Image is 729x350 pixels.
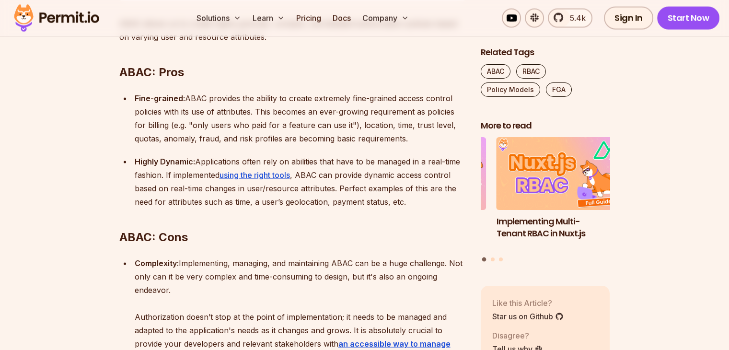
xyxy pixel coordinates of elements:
[546,82,572,96] a: FGA
[499,257,503,261] button: Go to slide 3
[492,310,564,322] a: Star us on Github
[481,64,510,78] a: ABAC
[357,137,486,210] img: Policy-Based Access Control (PBAC) Isn’t as Great as You Think
[135,93,185,103] strong: Fine-grained:
[135,258,179,268] strong: Complexity:
[10,2,104,35] img: Permit logo
[482,257,486,261] button: Go to slide 1
[481,82,540,96] a: Policy Models
[657,7,720,30] a: Start Now
[604,7,653,30] a: Sign In
[119,191,465,245] h2: ABAC: Cons
[481,137,610,263] div: Posts
[135,157,195,166] strong: Highly Dynamic:
[220,170,290,180] a: using the right tools
[357,215,486,251] h3: Policy-Based Access Control (PBAC) Isn’t as Great as You Think
[249,9,289,28] button: Learn
[497,137,626,251] li: 1 of 3
[119,26,465,80] h2: ABAC: Pros
[548,9,592,28] a: 5.4k
[329,9,355,28] a: Docs
[497,215,626,239] h3: Implementing Multi-Tenant RBAC in Nuxt.js
[564,12,586,24] span: 5.4k
[516,64,546,78] a: RBAC
[481,119,610,131] h2: More to read
[497,137,626,210] img: Implementing Multi-Tenant RBAC in Nuxt.js
[292,9,325,28] a: Pricing
[492,329,543,341] p: Disagree?
[193,9,245,28] button: Solutions
[481,46,610,58] h2: Related Tags
[491,257,495,261] button: Go to slide 2
[135,155,465,209] div: Applications often rely on abilities that have to be managed in a real-time fashion. If implement...
[135,92,465,145] div: ABAC provides the ability to create extremely fine-grained access control policies with its use o...
[357,137,486,251] li: 3 of 3
[492,297,564,308] p: Like this Article?
[359,9,413,28] button: Company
